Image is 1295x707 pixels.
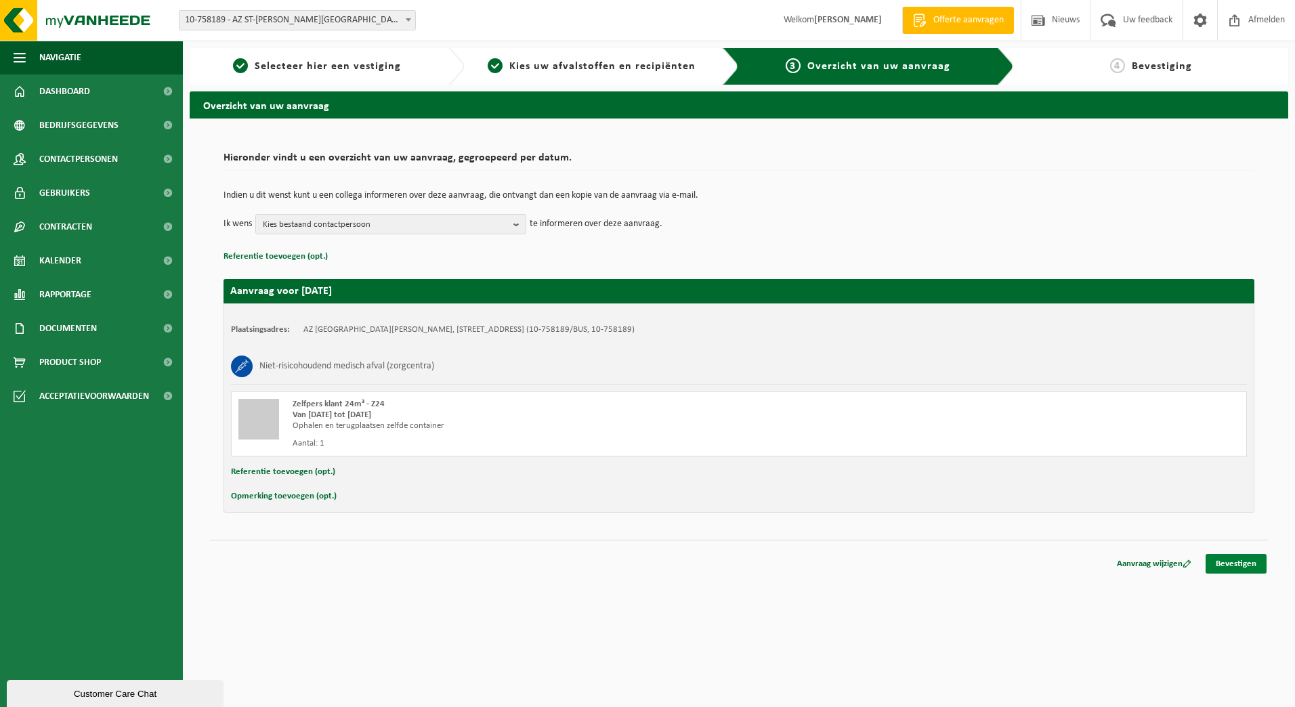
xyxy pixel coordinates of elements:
[509,61,696,72] span: Kies uw afvalstoffen en recipiënten
[293,421,793,431] div: Ophalen en terugplaatsen zelfde container
[179,11,415,30] span: 10-758189 - AZ ST-LUCAS BRUGGE - ASSEBROEK
[293,400,385,408] span: Zelfpers klant 24m³ - Z24
[263,215,508,235] span: Kies bestaand contactpersoon
[39,210,92,244] span: Contracten
[224,152,1254,171] h2: Hieronder vindt u een overzicht van uw aanvraag, gegroepeerd per datum.
[39,345,101,379] span: Product Shop
[39,379,149,413] span: Acceptatievoorwaarden
[190,91,1288,118] h2: Overzicht van uw aanvraag
[471,58,713,74] a: 2Kies uw afvalstoffen en recipiënten
[259,356,434,377] h3: Niet-risicohoudend medisch afval (zorgcentra)
[179,10,416,30] span: 10-758189 - AZ ST-LUCAS BRUGGE - ASSEBROEK
[230,286,332,297] strong: Aanvraag voor [DATE]
[293,410,371,419] strong: Van [DATE] tot [DATE]
[530,214,662,234] p: te informeren over deze aanvraag.
[1132,61,1192,72] span: Bevestiging
[786,58,801,73] span: 3
[39,244,81,278] span: Kalender
[39,176,90,210] span: Gebruikers
[7,677,226,707] iframe: chat widget
[488,58,503,73] span: 2
[224,191,1254,200] p: Indien u dit wenst kunt u een collega informeren over deze aanvraag, die ontvangt dan een kopie v...
[303,324,635,335] td: AZ [GEOGRAPHIC_DATA][PERSON_NAME], [STREET_ADDRESS] (10-758189/BUS, 10-758189)
[231,488,337,505] button: Opmerking toevoegen (opt.)
[39,74,90,108] span: Dashboard
[255,214,526,234] button: Kies bestaand contactpersoon
[39,142,118,176] span: Contactpersonen
[814,15,882,25] strong: [PERSON_NAME]
[39,41,81,74] span: Navigatie
[255,61,401,72] span: Selecteer hier een vestiging
[39,108,119,142] span: Bedrijfsgegevens
[231,463,335,481] button: Referentie toevoegen (opt.)
[231,325,290,334] strong: Plaatsingsadres:
[1206,554,1267,574] a: Bevestigen
[1107,554,1202,574] a: Aanvraag wijzigen
[930,14,1007,27] span: Offerte aanvragen
[224,214,252,234] p: Ik wens
[902,7,1014,34] a: Offerte aanvragen
[224,248,328,265] button: Referentie toevoegen (opt.)
[39,312,97,345] span: Documenten
[39,278,91,312] span: Rapportage
[807,61,950,72] span: Overzicht van uw aanvraag
[233,58,248,73] span: 1
[1110,58,1125,73] span: 4
[293,438,793,449] div: Aantal: 1
[196,58,438,74] a: 1Selecteer hier een vestiging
